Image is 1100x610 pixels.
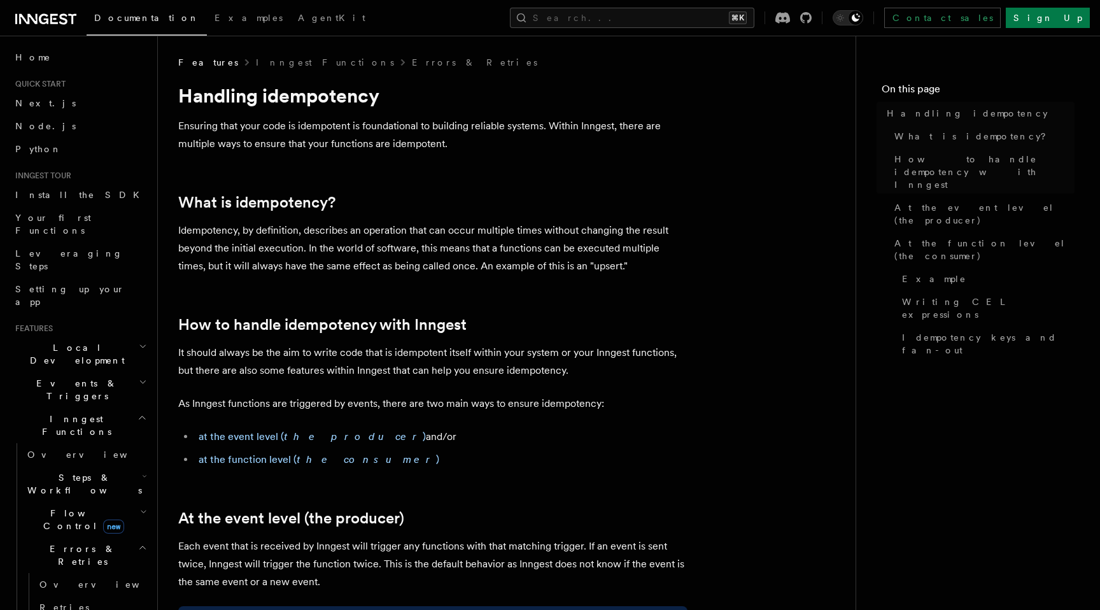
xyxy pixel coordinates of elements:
[10,79,66,89] span: Quick start
[10,372,150,408] button: Events & Triggers
[10,206,150,242] a: Your first Functions
[199,430,426,443] a: at the event level (the producer)
[10,92,150,115] a: Next.js
[10,46,150,69] a: Home
[889,148,1075,196] a: How to handle idempotency with Inngest
[10,171,71,181] span: Inngest tour
[15,213,91,236] span: Your first Functions
[729,11,747,24] kbd: ⌘K
[887,107,1048,120] span: Handling idempotency
[1006,8,1090,28] a: Sign Up
[22,443,150,466] a: Overview
[178,194,335,211] a: What is idempotency?
[10,242,150,278] a: Leveraging Steps
[34,573,150,596] a: Overview
[178,56,238,69] span: Features
[889,125,1075,148] a: What is idempotency?
[178,344,687,379] p: It should always be the aim to write code that is idempotent itself within your system or your In...
[178,316,467,334] a: How to handle idempotency with Inngest
[10,413,137,438] span: Inngest Functions
[284,430,423,443] em: the producer
[833,10,863,25] button: Toggle dark mode
[894,237,1075,262] span: At the function level (the consumer)
[10,341,139,367] span: Local Development
[22,507,140,532] span: Flow Control
[15,144,62,154] span: Python
[894,201,1075,227] span: At the event level (the producer)
[22,537,150,573] button: Errors & Retries
[15,248,123,271] span: Leveraging Steps
[22,471,142,497] span: Steps & Workflows
[199,453,439,465] a: at the function level (the consumer)
[207,4,290,34] a: Examples
[298,13,365,23] span: AgentKit
[10,115,150,138] a: Node.js
[884,8,1001,28] a: Contact sales
[894,130,1055,143] span: What is idempotency?
[889,232,1075,267] a: At the function level (the consumer)
[10,336,150,372] button: Local Development
[897,290,1075,326] a: Writing CEL expressions
[22,502,150,537] button: Flow Controlnew
[256,56,394,69] a: Inngest Functions
[297,453,436,465] em: the consumer
[902,295,1075,321] span: Writing CEL expressions
[22,466,150,502] button: Steps & Workflows
[178,537,687,591] p: Each event that is received by Inngest will trigger any functions with that matching trigger. If ...
[889,196,1075,232] a: At the event level (the producer)
[178,395,687,413] p: As Inngest functions are triggered by events, there are two main ways to ensure idempotency:
[290,4,373,34] a: AgentKit
[10,323,53,334] span: Features
[39,579,171,590] span: Overview
[103,520,124,534] span: new
[882,102,1075,125] a: Handling idempotency
[10,408,150,443] button: Inngest Functions
[94,13,199,23] span: Documentation
[87,4,207,36] a: Documentation
[902,273,966,285] span: Example
[195,428,687,446] li: and/or
[10,138,150,160] a: Python
[15,284,125,307] span: Setting up your app
[22,543,138,568] span: Errors & Retries
[15,51,51,64] span: Home
[178,117,687,153] p: Ensuring that your code is idempotent is foundational to building reliable systems. Within Innges...
[897,326,1075,362] a: Idempotency keys and fan-out
[412,56,537,69] a: Errors & Retries
[15,98,76,108] span: Next.js
[510,8,754,28] button: Search...⌘K
[27,450,159,460] span: Overview
[178,222,687,275] p: Idempotency, by definition, describes an operation that can occur multiple times without changing...
[894,153,1075,191] span: How to handle idempotency with Inngest
[10,183,150,206] a: Install the SDK
[902,331,1075,357] span: Idempotency keys and fan-out
[897,267,1075,290] a: Example
[178,84,687,107] h1: Handling idempotency
[882,82,1075,102] h4: On this page
[15,121,76,131] span: Node.js
[15,190,147,200] span: Install the SDK
[178,509,404,527] a: At the event level (the producer)
[10,278,150,313] a: Setting up your app
[10,377,139,402] span: Events & Triggers
[215,13,283,23] span: Examples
